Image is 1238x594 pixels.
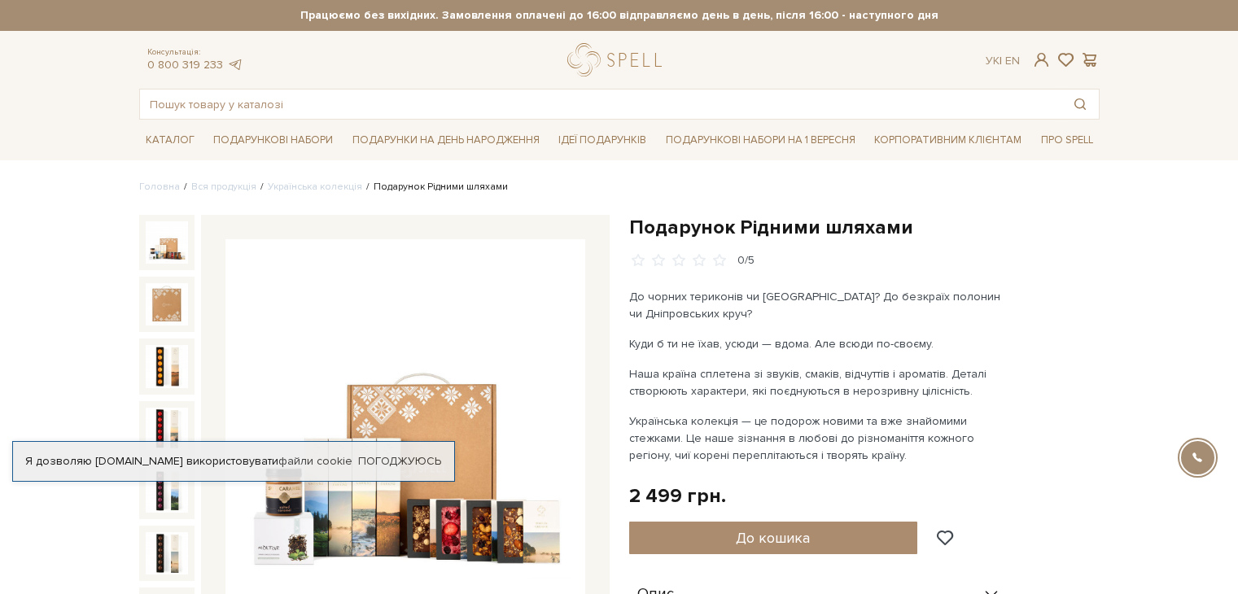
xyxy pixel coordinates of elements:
button: До кошика [629,522,918,554]
a: Подарункові набори [207,128,339,153]
img: Подарунок Рідними шляхами [146,221,188,264]
a: Каталог [139,128,201,153]
a: файли cookie [278,454,352,468]
div: 2 499 грн. [629,483,726,509]
a: telegram [227,58,243,72]
a: En [1005,54,1020,68]
div: Я дозволяю [DOMAIN_NAME] використовувати [13,454,454,469]
img: Подарунок Рідними шляхами [146,283,188,325]
a: Вся продукція [191,181,256,193]
span: | [1000,54,1002,68]
a: Головна [139,181,180,193]
span: Консультація: [147,47,243,58]
input: Пошук товару у каталозі [140,90,1061,119]
img: Подарунок Рідними шляхами [146,470,188,512]
img: Подарунок Рідними шляхами [146,408,188,450]
button: Пошук товару у каталозі [1061,90,1099,119]
p: Українська колекція — це подорож новими та вже знайомими стежками. Це наше зізнання в любові до р... [629,413,1011,464]
p: До чорних териконів чи [GEOGRAPHIC_DATA]? До безкраїх полонин чи Дніпровських круч? [629,288,1011,322]
img: Подарунок Рідними шляхами [146,345,188,387]
p: Наша країна сплетена зі звуків, смаків, відчуттів і ароматів. Деталі створюють характери, які поє... [629,365,1011,400]
a: Українська колекція [268,181,362,193]
h1: Подарунок Рідними шляхами [629,215,1100,240]
a: Корпоративним клієнтам [868,126,1028,154]
span: До кошика [736,529,810,547]
img: Подарунок Рідними шляхами [146,532,188,574]
strong: Працюємо без вихідних. Замовлення оплачені до 16:00 відправляємо день в день, після 16:00 - насту... [139,8,1100,23]
div: Ук [986,54,1020,68]
a: Подарункові набори на 1 Вересня [659,126,862,154]
a: Погоджуюсь [358,454,441,469]
p: Куди б ти не їхав, усюди — вдома. Але всюди по-своєму. [629,335,1011,352]
div: 0/5 [737,253,755,269]
a: Ідеї подарунків [552,128,653,153]
a: Подарунки на День народження [346,128,546,153]
li: Подарунок Рідними шляхами [362,180,508,194]
a: logo [567,43,669,76]
a: 0 800 319 233 [147,58,223,72]
a: Про Spell [1035,128,1100,153]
